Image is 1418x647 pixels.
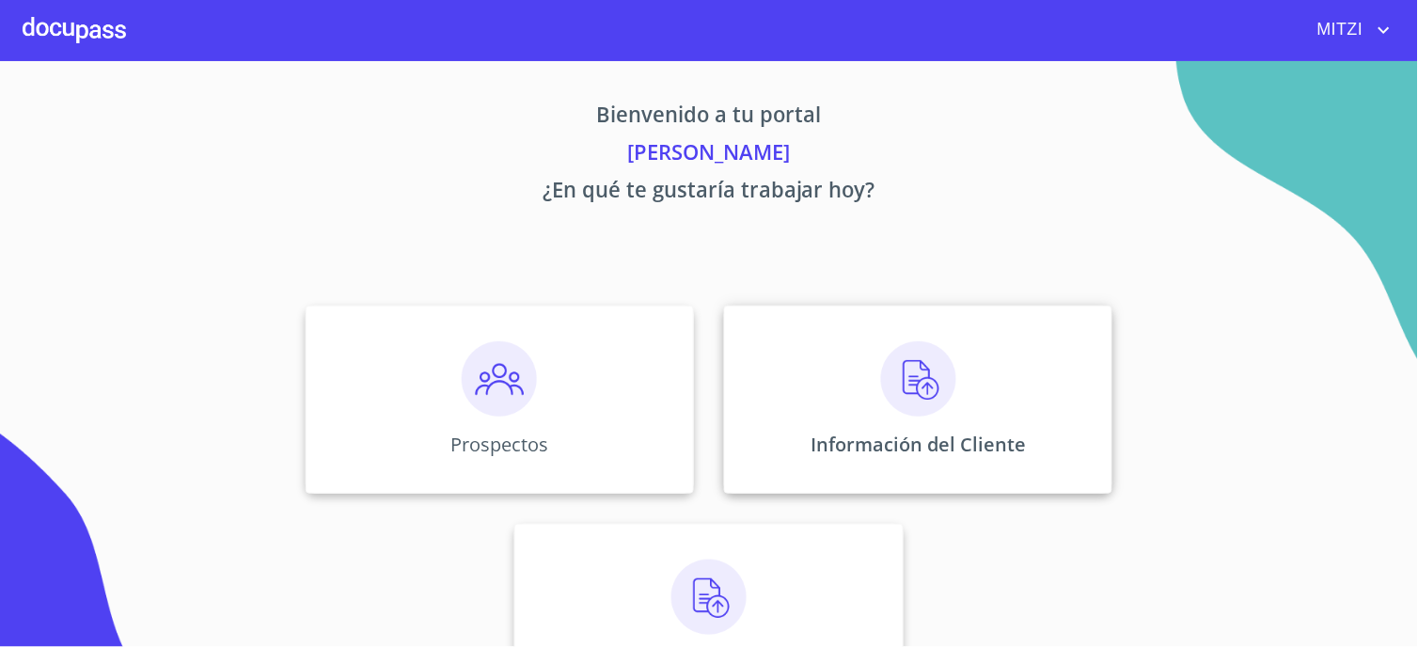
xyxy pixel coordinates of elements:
span: MITZI [1303,15,1373,45]
img: prospectos.png [462,341,537,417]
p: Prospectos [450,432,548,457]
p: Bienvenido a tu portal [130,99,1288,136]
p: ¿En qué te gustaría trabajar hoy? [130,174,1288,212]
p: Información del Cliente [811,432,1026,457]
button: account of current user [1303,15,1395,45]
img: carga.png [881,341,956,417]
p: [PERSON_NAME] [130,136,1288,174]
img: carga.png [671,560,747,635]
